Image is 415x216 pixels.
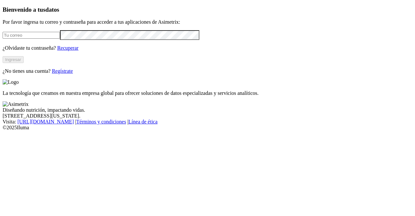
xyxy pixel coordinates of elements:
[3,119,412,125] div: Visita : | |
[45,6,59,13] span: datos
[3,32,60,39] input: Tu correo
[3,45,412,51] p: ¿Olvidaste tu contraseña?
[3,113,412,119] div: [STREET_ADDRESS][US_STATE].
[57,45,78,51] a: Recuperar
[3,90,412,96] p: La tecnología que creamos en nuestra empresa global para ofrecer soluciones de datos especializad...
[128,119,158,124] a: Línea de ética
[3,56,24,63] button: Ingresar
[3,79,19,85] img: Logo
[3,6,412,13] h3: Bienvenido a tus
[3,68,412,74] p: ¿No tienes una cuenta?
[3,101,29,107] img: Asimetrix
[18,119,74,124] a: [URL][DOMAIN_NAME]
[3,125,412,131] div: © 2025 Iluma
[52,68,73,74] a: Regístrate
[3,107,412,113] div: Diseñando nutrición, impactando vidas.
[3,19,412,25] p: Por favor ingresa tu correo y contraseña para acceder a tus aplicaciones de Asimetrix:
[76,119,126,124] a: Términos y condiciones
